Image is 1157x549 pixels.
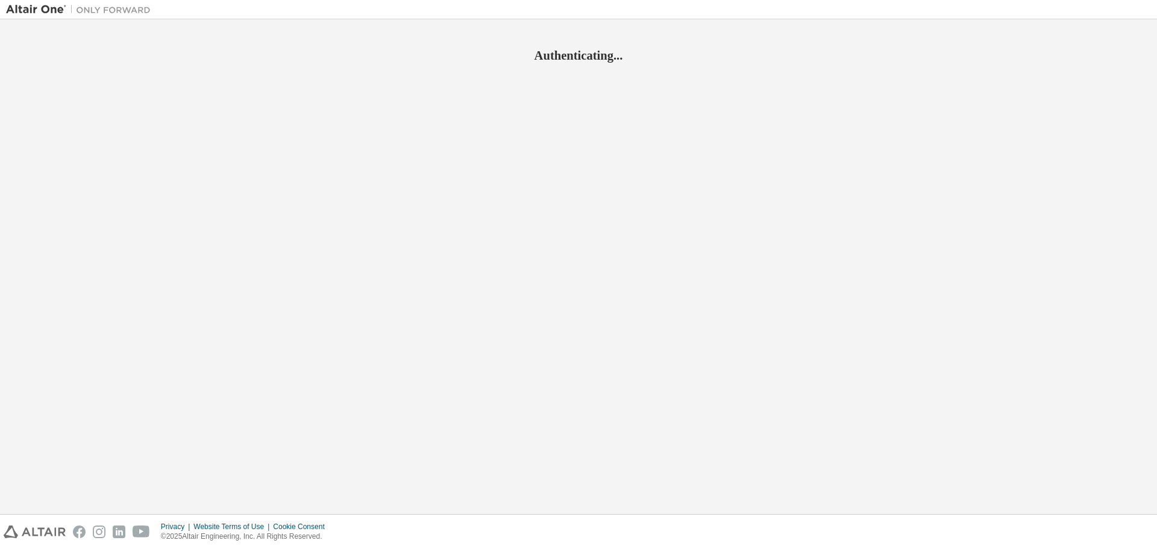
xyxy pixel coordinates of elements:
img: Altair One [6,4,157,16]
img: instagram.svg [93,525,105,538]
p: © 2025 Altair Engineering, Inc. All Rights Reserved. [161,532,332,542]
div: Cookie Consent [273,522,331,532]
div: Privacy [161,522,193,532]
img: altair_logo.svg [4,525,66,538]
img: youtube.svg [133,525,150,538]
div: Website Terms of Use [193,522,273,532]
img: linkedin.svg [113,525,125,538]
h2: Authenticating... [6,48,1151,63]
img: facebook.svg [73,525,86,538]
